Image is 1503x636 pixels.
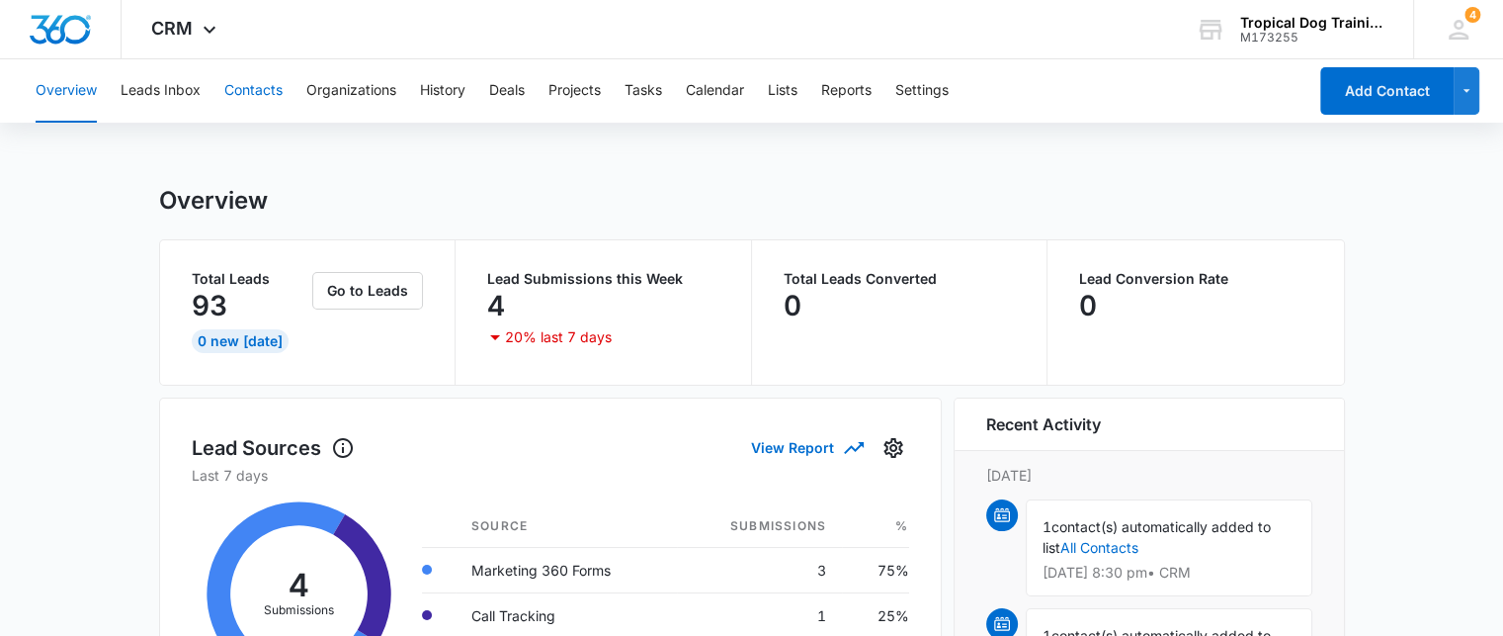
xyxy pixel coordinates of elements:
button: Go to Leads [312,272,423,310]
p: Lead Submissions this Week [487,272,719,286]
button: Contacts [224,59,283,123]
th: Source [456,505,677,548]
span: 1 [1043,518,1051,535]
button: Deals [489,59,525,123]
td: Marketing 360 Forms [456,547,677,592]
button: View Report [751,430,862,465]
p: 93 [192,290,227,321]
p: [DATE] [986,465,1312,486]
div: 0 New [DATE] [192,329,289,353]
p: Total Leads Converted [784,272,1016,286]
button: Settings [895,59,949,123]
div: account name [1240,15,1384,31]
p: 0 [1079,290,1097,321]
p: [DATE] 8:30 pm • CRM [1043,566,1295,580]
span: CRM [151,18,193,39]
button: Overview [36,59,97,123]
button: Organizations [306,59,396,123]
th: Submissions [677,505,842,548]
p: 0 [784,290,801,321]
p: 20% last 7 days [505,330,612,344]
p: Lead Conversion Rate [1079,272,1312,286]
a: Go to Leads [312,282,423,299]
button: Calendar [686,59,744,123]
span: contact(s) automatically added to list [1043,518,1271,556]
h1: Overview [159,186,268,216]
button: Tasks [625,59,662,123]
button: Add Contact [1320,67,1454,115]
p: 4 [487,290,505,321]
td: 75% [842,547,908,592]
p: Last 7 days [192,465,909,486]
div: notifications count [1464,7,1480,23]
button: History [420,59,465,123]
span: 4 [1464,7,1480,23]
button: Settings [877,432,909,464]
a: All Contacts [1060,539,1138,556]
p: Total Leads [192,272,309,286]
button: Lists [768,59,797,123]
h6: Recent Activity [986,412,1101,436]
button: Reports [821,59,872,123]
button: Projects [548,59,601,123]
div: account id [1240,31,1384,45]
td: 3 [677,547,842,592]
h1: Lead Sources [192,433,355,463]
th: % [842,505,908,548]
button: Leads Inbox [121,59,201,123]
